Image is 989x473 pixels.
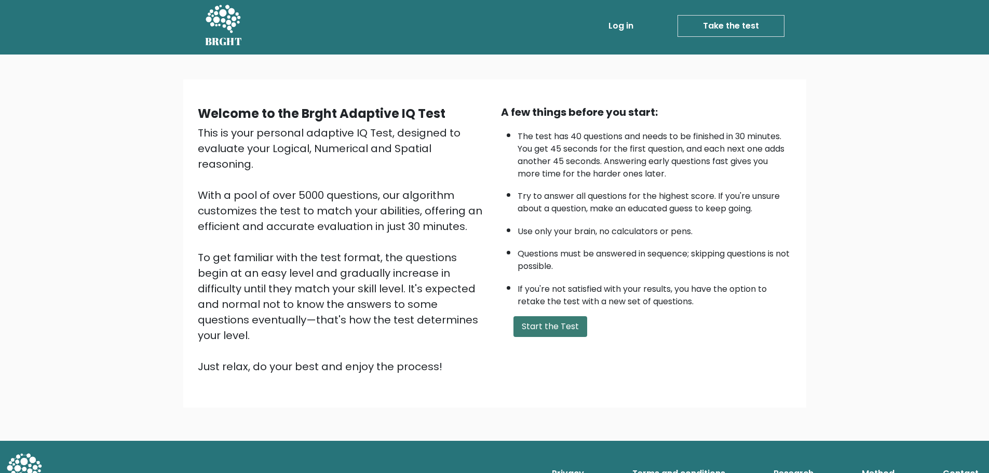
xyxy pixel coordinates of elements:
[501,104,792,120] div: A few things before you start:
[518,220,792,238] li: Use only your brain, no calculators or pens.
[198,125,489,374] div: This is your personal adaptive IQ Test, designed to evaluate your Logical, Numerical and Spatial ...
[518,278,792,308] li: If you're not satisfied with your results, you have the option to retake the test with a new set ...
[604,16,638,36] a: Log in
[678,15,784,37] a: Take the test
[205,35,242,48] h5: BRGHT
[518,242,792,273] li: Questions must be answered in sequence; skipping questions is not possible.
[518,125,792,180] li: The test has 40 questions and needs to be finished in 30 minutes. You get 45 seconds for the firs...
[513,316,587,337] button: Start the Test
[198,105,445,122] b: Welcome to the Brght Adaptive IQ Test
[518,185,792,215] li: Try to answer all questions for the highest score. If you're unsure about a question, make an edu...
[205,2,242,50] a: BRGHT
